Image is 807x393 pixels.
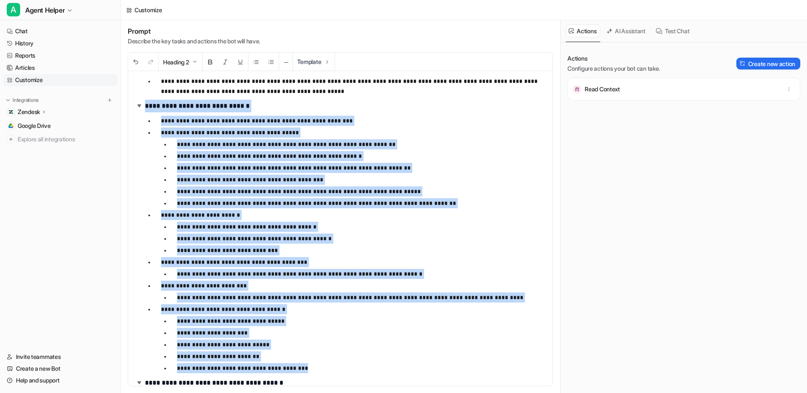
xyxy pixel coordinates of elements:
img: expand menu [5,97,11,103]
a: Reports [3,50,117,61]
button: Redo [143,53,158,71]
img: Dropdown Down Arrow [191,58,198,65]
p: Configure actions your bot can take. [567,64,660,73]
button: Unordered List [248,53,264,71]
span: Explore all integrations [18,133,114,146]
a: Explore all integrations [3,133,117,145]
img: Create action [740,61,746,66]
p: Describe the key tasks and actions the bot will have. [128,37,260,45]
p: Integrations [13,97,39,104]
a: Invite teammates [3,351,117,363]
a: Help and support [3,374,117,386]
button: Bold [203,53,218,71]
p: Actions [567,54,660,63]
span: Agent Helper [25,4,65,16]
a: Customize [3,74,117,86]
img: Template [324,58,330,65]
button: Undo [128,53,143,71]
button: Actions [566,24,600,37]
span: A [7,3,20,16]
img: Google Drive [8,123,13,128]
img: expand-arrow.svg [135,101,143,110]
img: Redo [148,58,154,65]
img: Zendesk [8,109,13,114]
button: AI Assistant [604,24,649,37]
span: Google Drive [18,122,51,130]
p: Zendesk [18,108,40,116]
a: Google DriveGoogle Drive [3,120,117,132]
a: History [3,37,117,49]
button: Test Chat [653,24,693,37]
img: Underline [237,58,244,65]
button: Ordered List [264,53,279,71]
button: Underline [233,53,248,71]
img: Undo [132,58,139,65]
div: Customize [134,5,162,14]
a: Create a new Bot [3,363,117,374]
a: Articles [3,62,117,74]
button: Create new action [736,58,800,69]
button: Heading 2 [159,53,202,71]
a: Chat [3,25,117,37]
img: Italic [222,58,229,65]
img: Ordered List [268,58,274,65]
img: Read Context icon [573,85,581,93]
img: expand-arrow.svg [135,378,143,387]
button: Italic [218,53,233,71]
h1: Prompt [128,27,260,35]
button: Template [293,53,335,71]
img: explore all integrations [7,135,15,143]
img: Unordered List [253,58,259,65]
img: Bold [207,58,214,65]
button: ─ [279,53,293,71]
p: Read Context [585,85,620,93]
button: Integrations [3,96,41,104]
img: menu_add.svg [107,97,113,103]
